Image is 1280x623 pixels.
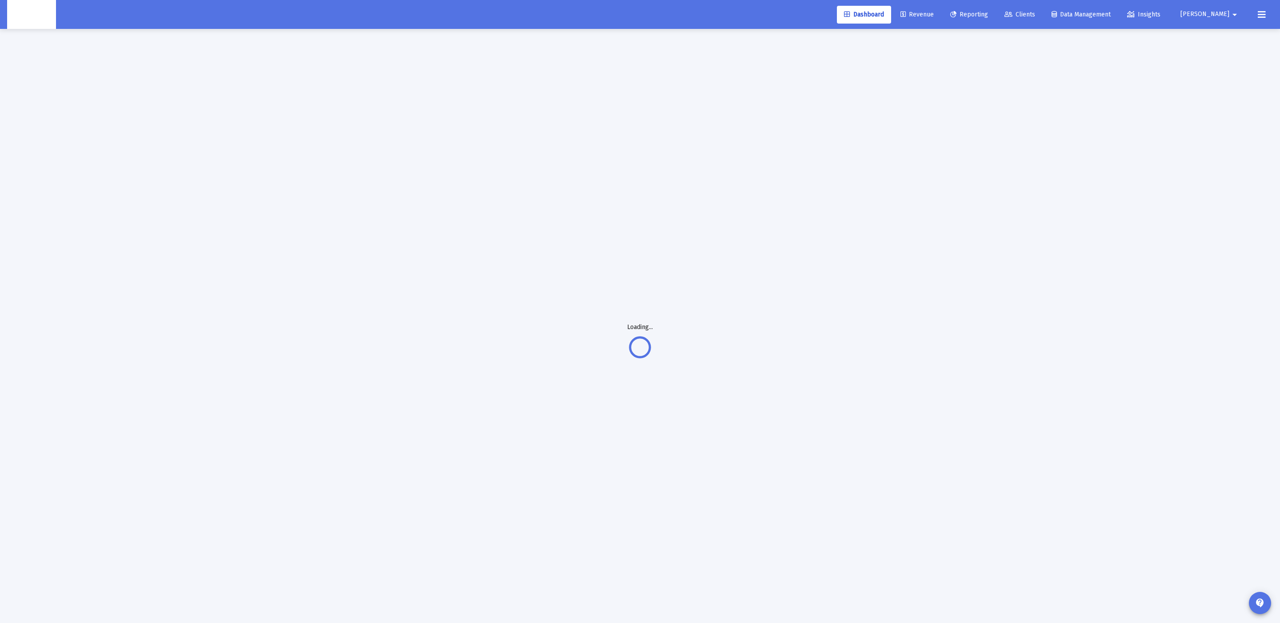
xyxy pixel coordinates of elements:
[14,6,49,24] img: Dashboard
[1229,6,1240,24] mat-icon: arrow_drop_down
[1170,5,1251,23] button: [PERSON_NAME]
[1127,11,1160,18] span: Insights
[1180,11,1229,18] span: [PERSON_NAME]
[1120,6,1168,24] a: Insights
[1052,11,1111,18] span: Data Management
[1044,6,1118,24] a: Data Management
[1255,598,1265,608] mat-icon: contact_support
[844,11,884,18] span: Dashboard
[997,6,1042,24] a: Clients
[943,6,995,24] a: Reporting
[900,11,934,18] span: Revenue
[837,6,891,24] a: Dashboard
[893,6,941,24] a: Revenue
[950,11,988,18] span: Reporting
[1004,11,1035,18] span: Clients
